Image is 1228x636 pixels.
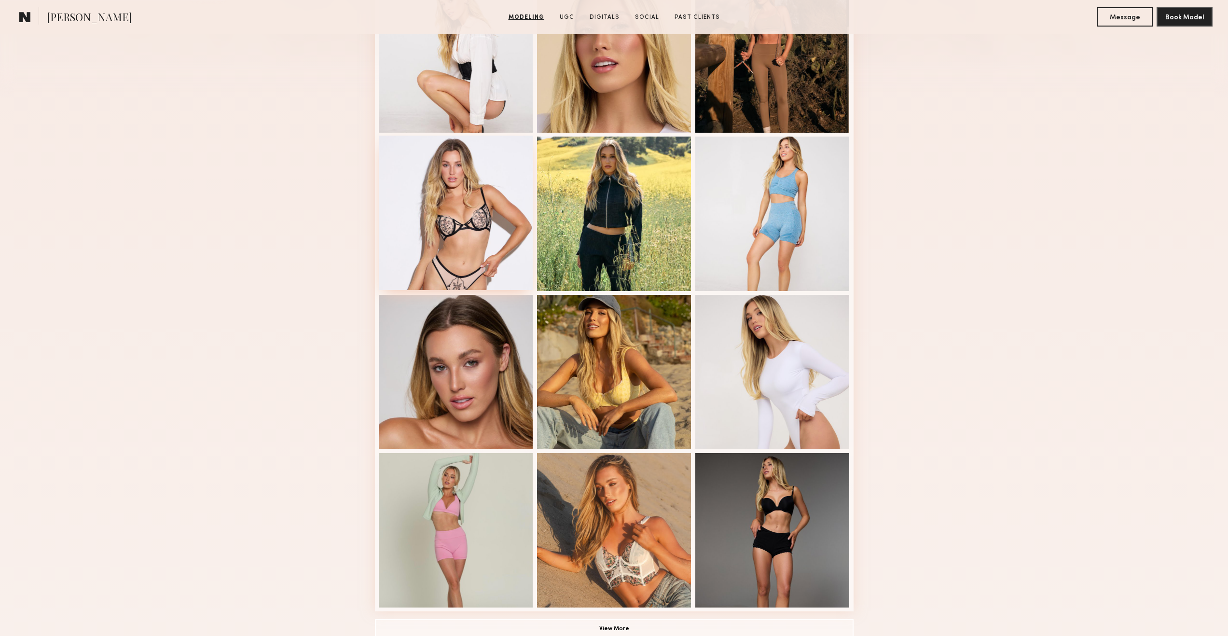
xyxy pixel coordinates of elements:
[47,10,132,27] span: [PERSON_NAME]
[505,13,548,22] a: Modeling
[671,13,724,22] a: Past Clients
[1097,7,1153,27] button: Message
[586,13,623,22] a: Digitals
[631,13,663,22] a: Social
[556,13,578,22] a: UGC
[1157,7,1213,27] button: Book Model
[1157,13,1213,21] a: Book Model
